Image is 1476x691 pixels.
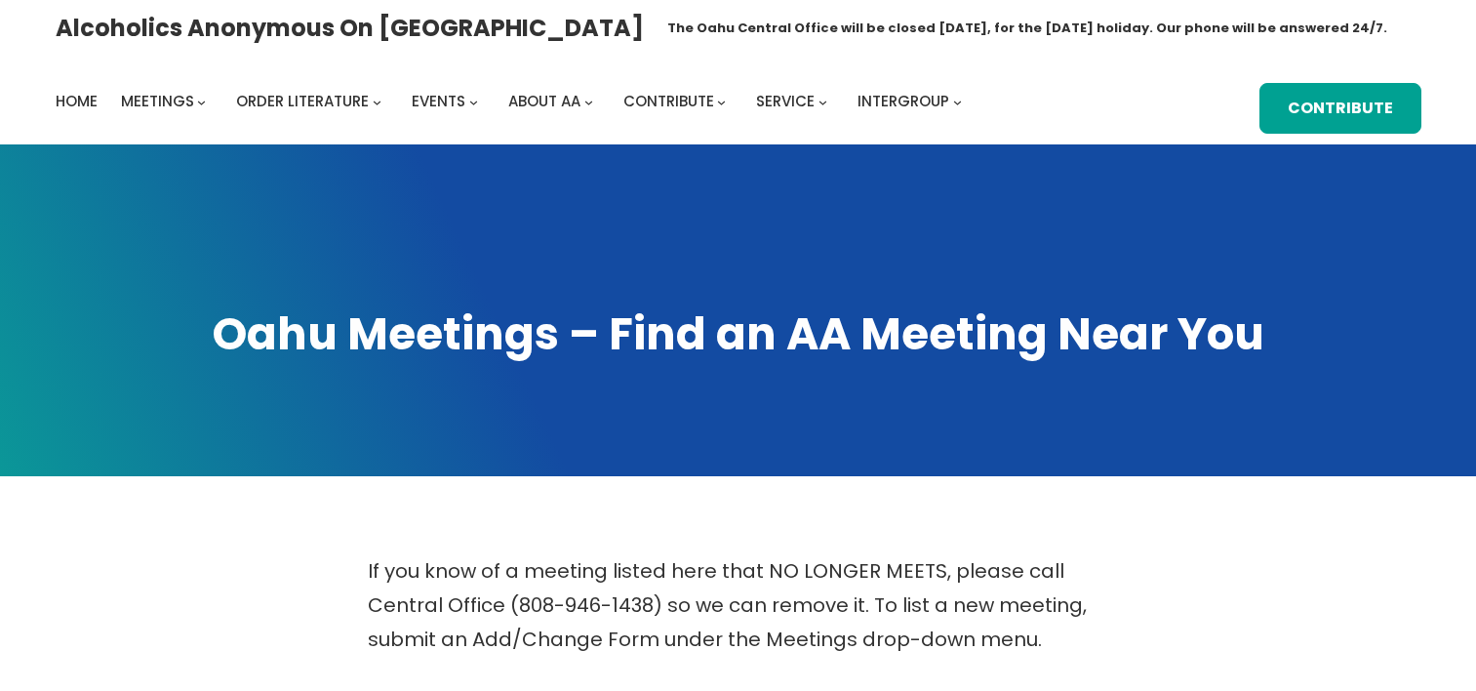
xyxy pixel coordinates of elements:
[373,98,381,106] button: Order Literature submenu
[121,88,194,115] a: Meetings
[508,91,580,111] span: About AA
[368,554,1109,657] p: If you know of a meeting listed here that NO LONGER MEETS, please call Central Office (808-946-14...
[56,88,969,115] nav: Intergroup
[412,91,465,111] span: Events
[584,98,593,106] button: About AA submenu
[623,88,714,115] a: Contribute
[236,91,369,111] span: Order Literature
[197,98,206,106] button: Meetings submenu
[56,91,98,111] span: Home
[412,88,465,115] a: Events
[717,98,726,106] button: Contribute submenu
[508,88,580,115] a: About AA
[1259,83,1421,135] a: Contribute
[623,91,714,111] span: Contribute
[953,98,962,106] button: Intergroup submenu
[667,19,1387,38] h1: The Oahu Central Office will be closed [DATE], for the [DATE] holiday. Our phone will be answered...
[469,98,478,106] button: Events submenu
[121,91,194,111] span: Meetings
[818,98,827,106] button: Service submenu
[56,305,1421,365] h1: Oahu Meetings – Find an AA Meeting Near You
[56,7,644,49] a: Alcoholics Anonymous on [GEOGRAPHIC_DATA]
[756,91,815,111] span: Service
[858,91,949,111] span: Intergroup
[858,88,949,115] a: Intergroup
[756,88,815,115] a: Service
[56,88,98,115] a: Home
